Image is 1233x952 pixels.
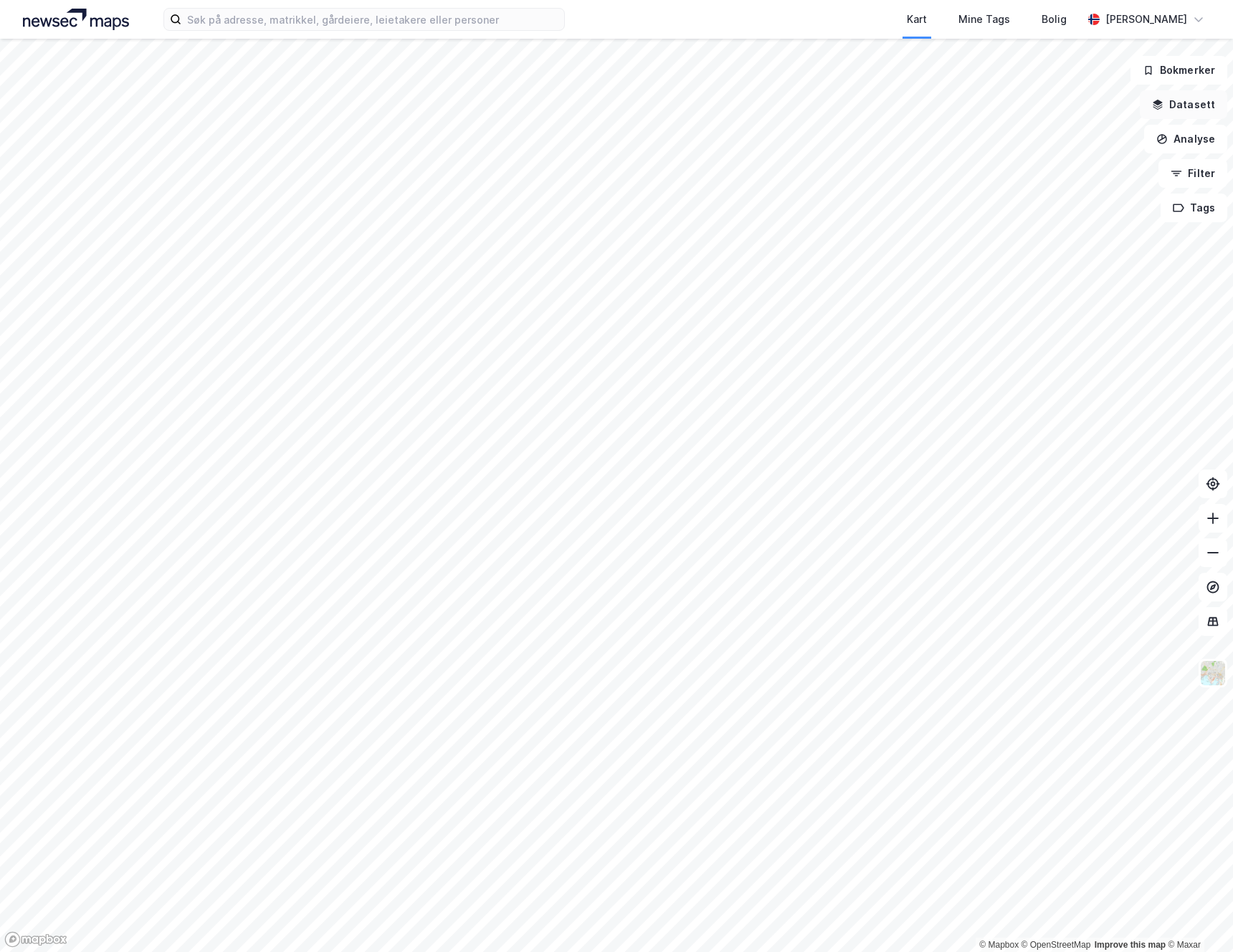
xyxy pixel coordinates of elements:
[1140,90,1227,119] button: Datasett
[1042,11,1067,28] div: Bolig
[1105,11,1187,28] div: [PERSON_NAME]
[1161,883,1233,952] div: Kontrollprogram for chat
[1022,940,1091,950] a: OpenStreetMap
[979,940,1019,950] a: Mapbox
[1199,660,1227,687] img: Z
[1158,159,1227,188] button: Filter
[1161,194,1227,222] button: Tags
[907,11,927,28] div: Kart
[23,9,129,30] img: logo.a4113a55bc3d86da70a041830d287a7e.svg
[1144,125,1227,153] button: Analyse
[1161,883,1233,952] iframe: Chat Widget
[958,11,1010,28] div: Mine Tags
[1095,940,1166,950] a: Improve this map
[181,9,564,30] input: Søk på adresse, matrikkel, gårdeiere, leietakere eller personer
[1130,56,1227,85] button: Bokmerker
[4,931,67,948] a: Mapbox homepage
